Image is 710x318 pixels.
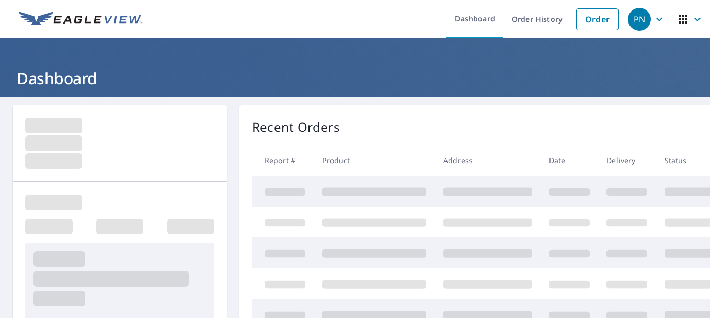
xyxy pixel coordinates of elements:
[598,145,656,176] th: Delivery
[576,8,619,30] a: Order
[435,145,541,176] th: Address
[628,8,651,31] div: PN
[541,145,598,176] th: Date
[13,67,697,89] h1: Dashboard
[252,118,340,137] p: Recent Orders
[252,145,314,176] th: Report #
[19,12,142,27] img: EV Logo
[314,145,434,176] th: Product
